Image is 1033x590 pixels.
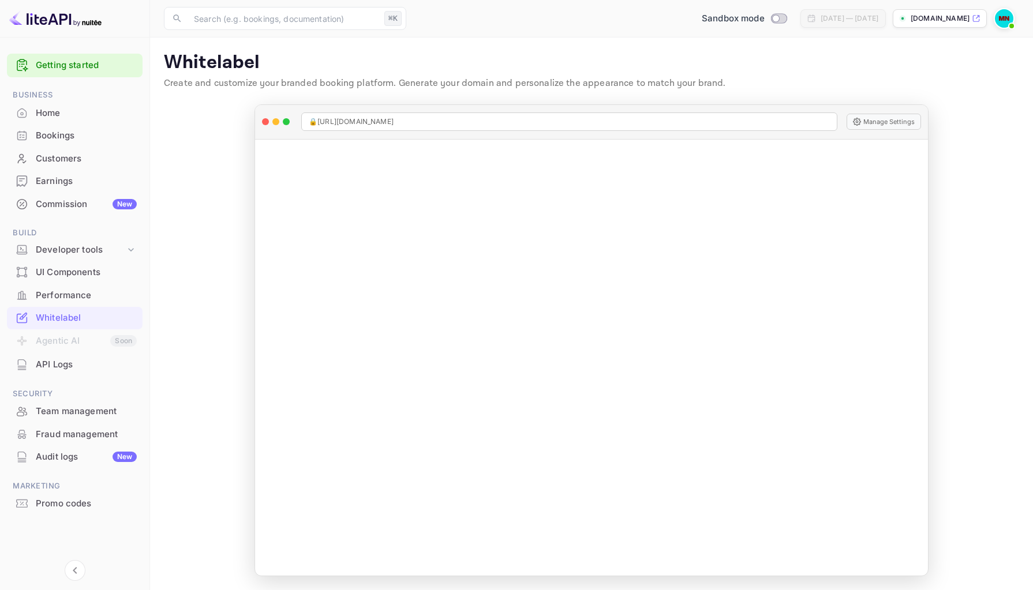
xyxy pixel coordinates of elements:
div: Team management [7,400,143,423]
span: 🔒 [URL][DOMAIN_NAME] [309,117,394,127]
div: Customers [7,148,143,170]
a: Customers [7,148,143,169]
div: Audit logsNew [7,446,143,468]
div: CommissionNew [7,193,143,216]
div: Home [7,102,143,125]
p: Create and customize your branded booking platform. Generate your domain and personalize the appe... [164,77,1019,91]
div: API Logs [36,358,137,371]
span: Business [7,89,143,102]
a: Team management [7,400,143,422]
span: Build [7,227,143,239]
div: Fraud management [36,428,137,441]
a: UI Components [7,261,143,283]
a: API Logs [7,354,143,375]
div: Performance [36,289,137,302]
div: New [113,199,137,209]
div: API Logs [7,354,143,376]
button: Collapse navigation [65,560,85,581]
div: Promo codes [7,493,143,515]
a: Bookings [7,125,143,146]
a: Getting started [36,59,137,72]
div: Developer tools [36,243,125,257]
div: Audit logs [36,450,137,464]
div: Performance [7,284,143,307]
p: Whitelabel [164,51,1019,74]
div: Promo codes [36,497,137,510]
div: ⌘K [384,11,402,26]
div: Commission [36,198,137,211]
a: Whitelabel [7,307,143,328]
div: Whitelabel [36,311,137,325]
div: Customers [36,152,137,166]
div: Earnings [7,170,143,193]
a: Fraud management [7,423,143,445]
div: Bookings [36,129,137,142]
div: Team management [36,405,137,418]
a: Audit logsNew [7,446,143,467]
div: Whitelabel [7,307,143,329]
div: [DATE] — [DATE] [821,13,878,24]
img: Mathias Tchuisseu Nana [995,9,1013,28]
div: Switch to Production mode [697,12,791,25]
div: Getting started [7,54,143,77]
div: Home [36,107,137,120]
div: Earnings [36,175,137,188]
span: Security [7,388,143,400]
a: Earnings [7,170,143,191]
span: Sandbox mode [702,12,765,25]
a: Performance [7,284,143,306]
input: Search (e.g. bookings, documentation) [187,7,380,30]
button: Manage Settings [847,114,921,130]
a: Home [7,102,143,123]
div: Developer tools [7,240,143,260]
div: Bookings [7,125,143,147]
div: New [113,452,137,462]
div: Fraud management [7,423,143,446]
div: UI Components [7,261,143,284]
div: UI Components [36,266,137,279]
span: Marketing [7,480,143,493]
a: CommissionNew [7,193,143,215]
img: LiteAPI logo [9,9,102,28]
p: [DOMAIN_NAME] [911,13,970,24]
a: Promo codes [7,493,143,514]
